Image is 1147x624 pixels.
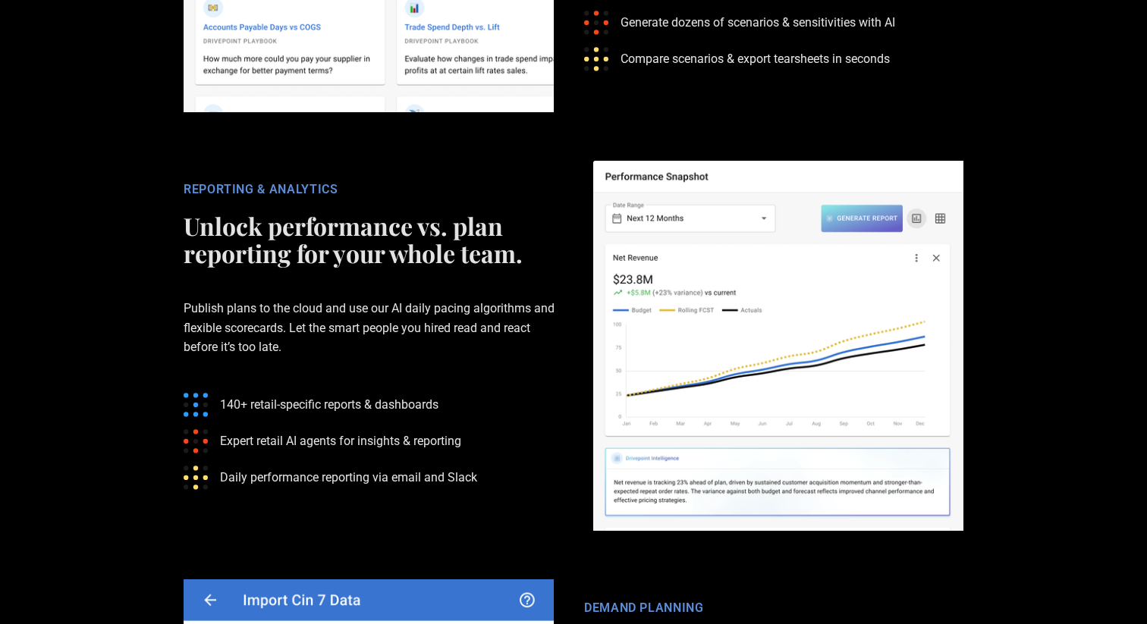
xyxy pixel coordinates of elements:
p: Generate dozens of scenarios & sensitivities with AI [621,13,895,32]
div: REPORTING & ANALYTICS [184,182,563,197]
p: Publish plans to the cloud and use our AI daily pacing algorithms and flexible scorecards. Let th... [184,274,563,381]
div: DEMAND PLANNING [584,600,963,616]
p: Compare scenarios & export tearsheets in seconds [621,49,890,68]
p: 140+ retail-specific reports & dashboards [220,395,438,414]
p: Daily performance reporting via email and Slack [220,468,477,487]
p: Expert retail AI agents for insights & reporting [220,431,461,450]
h2: Unlock performance vs. plan reporting for your whole team. [184,212,563,267]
